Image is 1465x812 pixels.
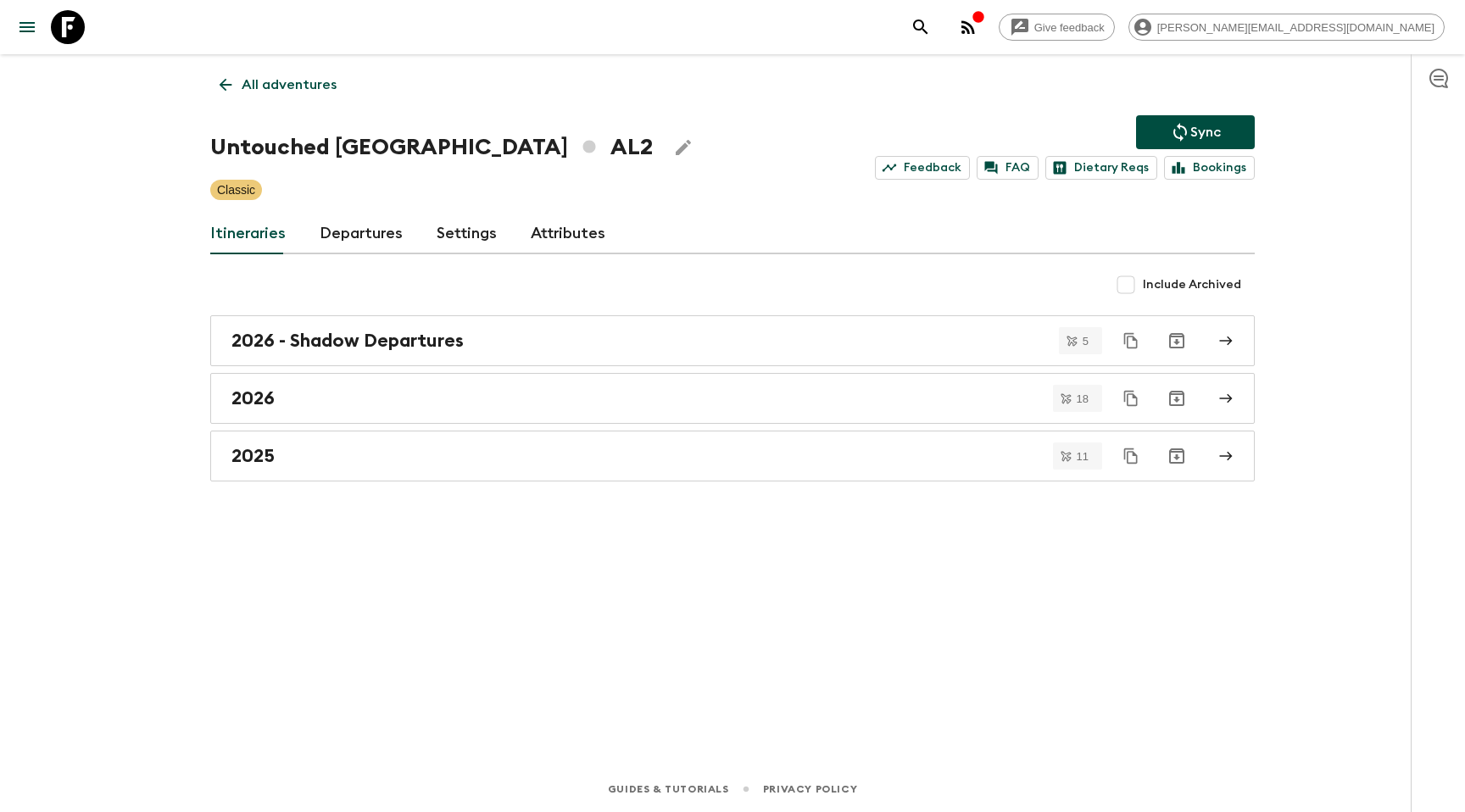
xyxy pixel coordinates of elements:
span: 5 [1072,336,1099,347]
button: Duplicate [1116,441,1146,471]
button: Duplicate [1116,325,1146,356]
h1: Untouched [GEOGRAPHIC_DATA] AL2 [210,131,653,164]
button: Archive [1160,381,1194,415]
span: [PERSON_NAME][EMAIL_ADDRESS][DOMAIN_NAME] [1148,21,1444,34]
a: Feedback [875,156,970,180]
p: Classic [217,181,255,198]
a: Dietary Reqs [1045,156,1157,180]
a: 2025 [210,431,1255,481]
button: menu [10,10,44,44]
h2: 2025 [231,445,275,467]
button: Archive [1160,439,1194,473]
a: Itineraries [210,214,286,254]
a: Settings [437,214,497,254]
a: Attributes [531,214,605,254]
button: Edit Adventure Title [666,131,700,164]
a: 2026 - Shadow Departures [210,315,1255,366]
button: search adventures [904,10,938,44]
a: Privacy Policy [763,780,857,798]
span: 18 [1067,393,1099,404]
a: All adventures [210,68,346,102]
a: FAQ [977,156,1039,180]
a: Bookings [1164,156,1255,180]
span: Include Archived [1143,276,1241,293]
a: 2026 [210,373,1255,424]
a: Give feedback [999,14,1115,41]
h2: 2026 [231,387,275,409]
span: Give feedback [1025,21,1114,34]
button: Archive [1160,324,1194,358]
a: Guides & Tutorials [608,780,729,798]
a: Departures [320,214,403,254]
p: All adventures [242,75,337,95]
div: [PERSON_NAME][EMAIL_ADDRESS][DOMAIN_NAME] [1128,14,1445,41]
span: 11 [1067,451,1099,462]
p: Sync [1190,122,1221,142]
button: Duplicate [1116,383,1146,414]
h2: 2026 - Shadow Departures [231,330,464,352]
button: Sync adventure departures to the booking engine [1136,115,1255,149]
